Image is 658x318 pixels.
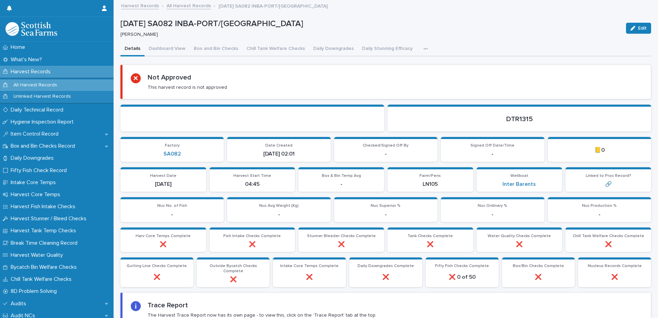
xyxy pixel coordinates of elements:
span: Checked/Signed Off By [363,144,408,148]
p: ❌ [201,276,266,283]
button: Chill Tank Welfare Checks [242,42,309,56]
p: Daily Technical Record [8,107,69,113]
p: Daily Downgrades [8,155,59,161]
p: [PERSON_NAME] [120,32,618,38]
span: Chill Tank Welfare Checks Complete [573,234,644,238]
p: [DATE] 02:01 [231,151,326,157]
p: ❌ 0 of 50 [430,274,495,280]
p: This harvest record is not approved [148,84,227,91]
button: Daily Downgrades [309,42,358,56]
span: Tank Checks Complete [407,234,453,238]
p: - [445,211,540,218]
img: mMrefqRFQpe26GRNOUkG [6,22,57,36]
p: ❌ [481,241,558,248]
p: Box and Bin Checks Record [8,143,81,149]
button: Edit [626,23,651,34]
span: Wellboat [510,174,528,178]
p: [DATE] [125,181,202,188]
span: Date Created [265,144,293,148]
span: Farm/Pens [420,174,441,178]
span: Edit [638,26,647,31]
p: ❌ [353,274,418,280]
p: - [125,211,220,218]
span: Water Quality Checks Complete [488,234,551,238]
p: [DATE] SA082 INBA-PORT/[GEOGRAPHIC_DATA] [219,2,328,9]
p: Chill Tank Welfare Checks [8,276,77,283]
span: Nuc Ordinary % [478,204,507,208]
p: ❌ [214,241,291,248]
p: What's New? [8,56,47,63]
p: - [338,211,433,218]
p: ❌ [303,241,380,248]
p: Hygiene Inspection Report [8,119,79,125]
button: Box and Bin Checks [190,42,242,56]
p: ❌ [570,241,647,248]
span: Outside Bycatch Checks Complete [210,264,257,273]
span: Harv Core Temps Complete [136,234,191,238]
p: Harvest Stunner / Bleed Checks [8,215,92,222]
p: ❌ [125,241,202,248]
button: Details [120,42,145,56]
p: DTR1315 [396,115,643,123]
span: Harvest Date [150,174,177,178]
p: Fifty Fish Check Record [8,167,72,174]
span: Nuc Production % [582,204,617,208]
p: [DATE] SA082 INBA-PORT/[GEOGRAPHIC_DATA] [120,19,620,29]
p: - [338,151,433,157]
button: Dashboard View [145,42,190,56]
a: Inter Barents [502,181,536,188]
p: ❌ [125,274,189,280]
p: Break Time Cleaning Record [8,240,83,246]
p: 8D Problem Solving [8,288,62,295]
p: Unlinked Harvest Records [8,94,76,99]
p: Harvest Fish Intake Checks [8,203,81,210]
span: Nucleus Records Complete [588,264,642,268]
a: All Harvest Records [167,1,211,9]
p: - [231,211,326,218]
p: Bycatch Bin Welfare Checks [8,264,82,271]
span: Daily Downgrades Complete [358,264,414,268]
p: Harvest Water Quality [8,252,68,258]
p: 04:45 [214,181,291,188]
p: - [303,181,380,188]
p: - [445,151,540,157]
span: Stunner Bleeder Checks Complete [307,234,376,238]
p: - [552,211,647,218]
p: ❌ [582,274,647,280]
p: Harvest Core Temps [8,191,66,198]
span: Harvest Start Time [233,174,271,178]
p: All Harvest Records [8,82,63,88]
span: Fish Intake Checks Complete [223,234,281,238]
a: Harvest Records [121,1,159,9]
p: Home [8,44,31,51]
p: Intake Core Temps [8,179,61,186]
p: Item Control Record [8,131,64,137]
span: Nuc Avg Weight (Kg) [259,204,299,208]
p: Harvest Records [8,68,56,75]
span: Signed Off Date/Time [470,144,514,148]
h2: Trace Report [148,301,188,309]
span: Box/Bin Checks Complete [513,264,564,268]
span: Fifty Fish Checks Complete [435,264,489,268]
p: Harvest Tank Temp Checks [8,227,82,234]
span: Linked to Proc Record? [586,174,631,178]
h2: Not Approved [148,73,191,82]
p: ❌ [277,274,342,280]
span: Intake Core Temps Complete [280,264,339,268]
p: ❌ [392,241,469,248]
span: Nuc No. of Fish [157,204,187,208]
p: 📒0 [552,147,647,153]
p: Audits [8,300,32,307]
span: Nuc Superior % [371,204,401,208]
p: 🔗 [570,181,647,188]
p: LN105 [392,181,469,188]
span: Gutting Line Checks Complete [127,264,187,268]
span: Factory [165,144,180,148]
a: SA082 [163,151,181,157]
button: Daily Stunning Efficacy [358,42,417,56]
span: Box & Bin Temp Avg [322,174,361,178]
p: ❌ [506,274,571,280]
